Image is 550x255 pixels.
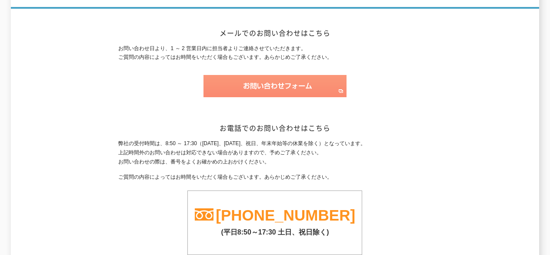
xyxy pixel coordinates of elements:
[188,224,362,237] p: (平日8:50～17:30 土日、祝日除く)
[118,44,431,62] p: お問い合わせ日より、1 ～ 2 営業日内に担当者よりご連絡させていただきます。 ご質問の内容によってはお時間をいただく場合もございます。あらかじめご了承ください。
[118,123,431,133] h2: お電話でのお問い合わせはこちら
[203,75,347,97] img: お問い合わせフォーム
[118,28,431,37] h2: メールでのお問い合わせはこちら
[118,139,431,166] p: 弊社の受付時間は、8:50 ～ 17:30（[DATE]、[DATE]、祝日、年末年始等の休業を除く）となっています。 上記時間外のお問い合わせは対応できない場合がありますので、予めご了承くださ...
[216,207,355,224] a: [PHONE_NUMBER]
[203,89,347,95] a: お問い合わせフォーム
[118,173,431,182] p: ご質問の内容によってはお時間をいただく場合もございます。あらかじめご了承ください。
